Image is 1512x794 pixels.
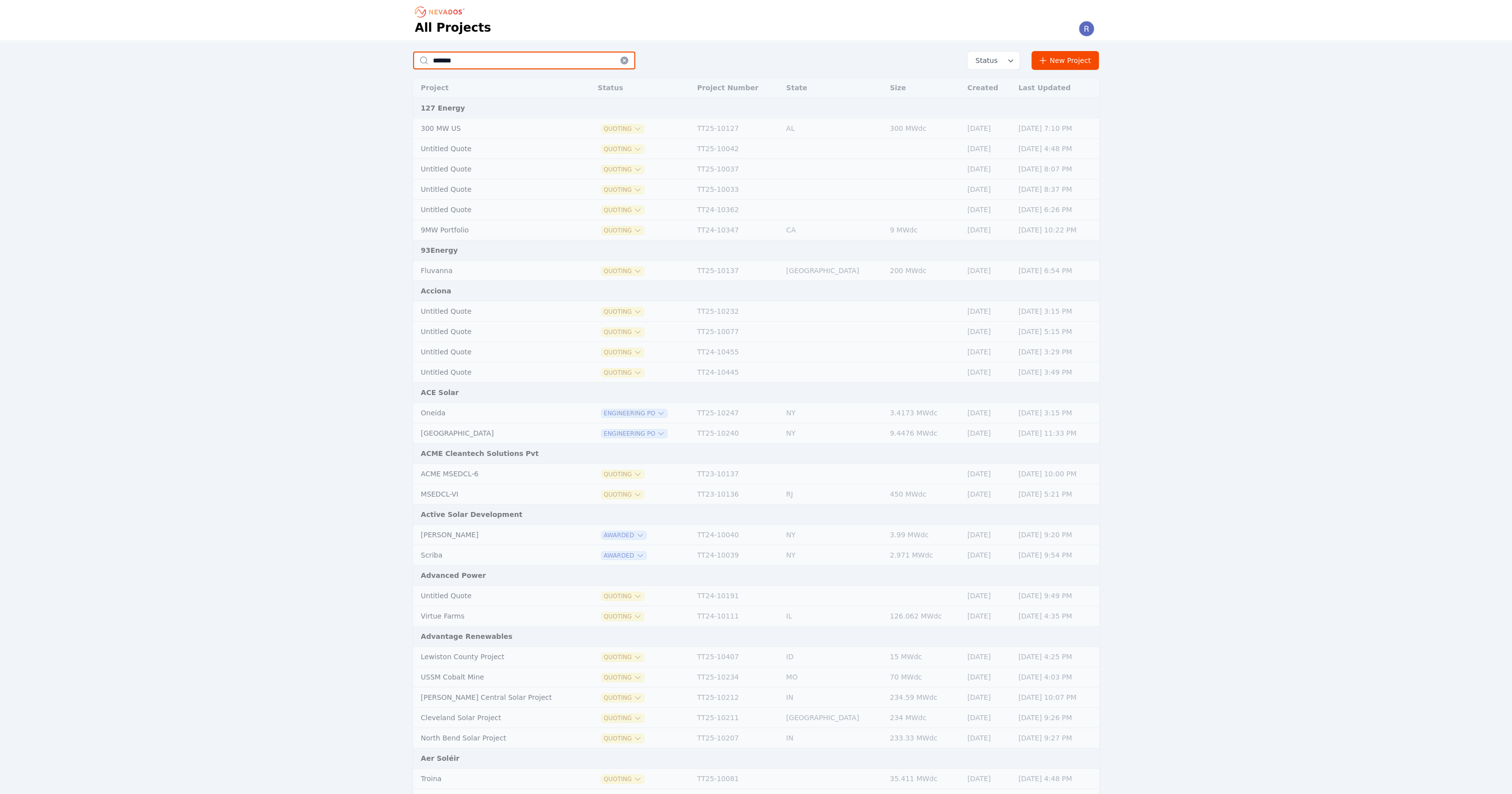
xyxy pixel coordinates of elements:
button: Quoting [602,470,644,478]
td: [DATE] 10:00 PM [1014,464,1099,484]
button: Awarded [602,531,646,539]
span: Quoting [602,369,644,377]
td: 300 MWdc [885,118,962,139]
tr: Untitled QuoteQuotingTT25-10033[DATE][DATE] 8:37 PM [413,179,1099,200]
span: Quoting [602,145,644,153]
td: Untitled Quote [413,586,568,606]
td: [DATE] [963,606,1014,626]
td: Advantage Renewables [413,626,1099,647]
tr: North Bend Solar ProjectQuotingTT25-10207IN233.33 MWdc[DATE][DATE] 9:27 PM [413,728,1099,748]
td: TT23-10136 [692,484,782,505]
tr: [GEOGRAPHIC_DATA]Engineering POTT25-10240NY9.4476 MWdc[DATE][DATE] 11:33 PM [413,423,1099,444]
td: IN [781,687,885,708]
td: TT25-10127 [692,118,782,139]
button: Quoting [602,328,644,336]
td: TT24-10111 [692,606,782,626]
td: [DATE] [963,667,1014,687]
td: Oneida [413,403,568,423]
td: [DATE] [963,769,1014,789]
button: Quoting [602,775,644,783]
button: Quoting [602,267,644,275]
button: Engineering PO [602,430,667,438]
tr: OneidaEngineering POTT25-10247NY3.4173 MWdc[DATE][DATE] 3:15 PM [413,403,1099,423]
td: NY [781,525,885,545]
tr: 300 MW USQuotingTT25-10127AL300 MWdc[DATE][DATE] 7:10 PM [413,118,1099,139]
td: TT25-10234 [692,667,782,687]
td: Untitled Quote [413,139,568,159]
span: Quoting [602,674,644,681]
td: [DATE] [963,403,1014,423]
tr: Lewiston County ProjectQuotingTT25-10407ID15 MWdc[DATE][DATE] 4:25 PM [413,647,1099,667]
h1: All Projects [415,20,491,36]
td: CA [781,220,885,240]
td: Untitled Quote [413,179,568,200]
td: ID [781,647,885,667]
td: Untitled Quote [413,342,568,362]
tr: Untitled QuoteQuotingTT24-10191[DATE][DATE] 9:49 PM [413,586,1099,606]
td: [DATE] 5:15 PM [1014,322,1099,342]
td: [DATE] [963,647,1014,667]
td: TT25-10037 [692,159,782,179]
button: Engineering PO [602,409,667,417]
button: Quoting [602,348,644,356]
tr: Untitled QuoteQuotingTT25-10077[DATE][DATE] 5:15 PM [413,322,1099,342]
td: [DATE] 9:20 PM [1014,525,1099,545]
td: [DATE] 8:07 PM [1014,159,1099,179]
td: [DATE] 3:15 PM [1014,301,1099,322]
th: Created [963,78,1014,98]
td: [DATE] [963,322,1014,342]
td: [DATE] 9:54 PM [1014,545,1099,566]
td: [GEOGRAPHIC_DATA] [781,708,885,728]
td: 15 MWdc [885,647,962,667]
span: Quoting [602,653,644,661]
th: State [781,78,885,98]
button: Quoting [602,206,644,214]
button: Quoting [602,491,644,499]
td: [DATE] [963,200,1014,220]
tr: Untitled QuoteQuotingTT25-10232[DATE][DATE] 3:15 PM [413,301,1099,322]
td: RJ [781,484,885,505]
td: TT25-10137 [692,261,782,281]
tr: ACME MSEDCL-6QuotingTT23-10137[DATE][DATE] 10:00 PM [413,464,1099,484]
td: [DATE] [963,342,1014,362]
tr: Untitled QuoteQuotingTT24-10362[DATE][DATE] 6:26 PM [413,200,1099,220]
td: 200 MWdc [885,261,962,281]
td: MSEDCL-VI [413,484,568,505]
td: 234.59 MWdc [885,687,962,708]
td: Fluvanna [413,261,568,281]
span: Quoting [602,166,644,173]
td: [DATE] [963,464,1014,484]
tr: [PERSON_NAME] Central Solar ProjectQuotingTT25-10212IN234.59 MWdc[DATE][DATE] 10:07 PM [413,687,1099,708]
td: TT25-10081 [692,769,782,789]
td: 9.4476 MWdc [885,423,962,444]
td: 450 MWdc [885,484,962,505]
td: [DATE] 6:54 PM [1014,261,1099,281]
td: [DATE] [963,525,1014,545]
td: [DATE] 8:37 PM [1014,179,1099,200]
th: Project [413,78,568,98]
td: [DATE] 4:25 PM [1014,647,1099,667]
td: [DATE] 7:10 PM [1014,118,1099,139]
button: Quoting [602,592,644,600]
th: Project Number [692,78,782,98]
td: [DATE] 4:03 PM [1014,667,1099,687]
td: [DATE] [963,220,1014,240]
td: [PERSON_NAME] Central Solar Project [413,687,568,708]
td: [DATE] 11:33 PM [1014,423,1099,444]
td: ACME MSEDCL-6 [413,464,568,484]
td: [DATE] [963,586,1014,606]
td: [DATE] 4:48 PM [1014,139,1099,159]
tr: Untitled QuoteQuotingTT25-10042[DATE][DATE] 4:48 PM [413,139,1099,159]
td: Aer Soléir [413,748,1099,769]
td: TT25-10033 [692,179,782,200]
td: TT24-10445 [692,362,782,383]
td: 234 MWdc [885,708,962,728]
tr: Cleveland Solar ProjectQuotingTT25-10211[GEOGRAPHIC_DATA]234 MWdc[DATE][DATE] 9:26 PM [413,708,1099,728]
td: TT25-10207 [692,728,782,748]
td: [DATE] [963,687,1014,708]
